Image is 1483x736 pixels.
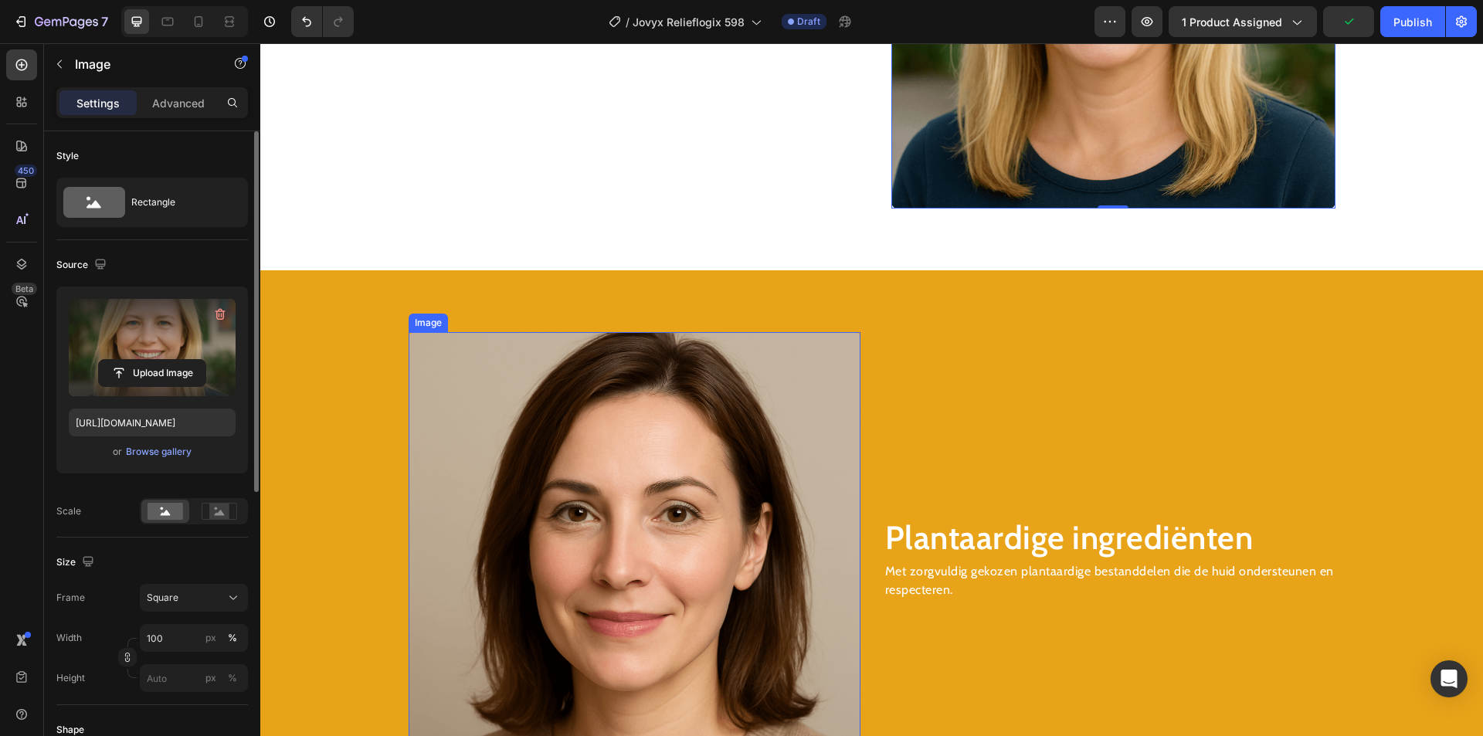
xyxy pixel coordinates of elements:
div: Style [56,149,79,163]
p: Settings [76,95,120,111]
button: Publish [1380,6,1445,37]
div: % [228,631,237,645]
button: Upload Image [98,359,206,387]
input: px% [140,664,248,692]
h2: Plantaardige ingrediënten [623,472,1075,517]
label: Height [56,671,85,685]
button: Square [140,584,248,612]
div: Source [56,255,110,276]
button: 1 product assigned [1169,6,1317,37]
div: 450 [15,164,37,177]
div: px [205,671,216,685]
label: Width [56,631,82,645]
div: Open Intercom Messenger [1430,660,1468,697]
input: px% [140,624,248,652]
span: / [626,14,630,30]
input: https://example.com/image.jpg [69,409,236,436]
button: Browse gallery [125,444,192,460]
div: Image [151,273,185,287]
div: Scale [56,504,81,518]
div: % [228,671,237,685]
button: % [202,629,220,647]
p: Image [75,55,206,73]
iframe: Design area [260,43,1483,736]
span: or [113,443,122,461]
span: Square [147,591,178,605]
div: Undo/Redo [291,6,354,37]
button: % [202,669,220,687]
p: Advanced [152,95,205,111]
div: px [205,631,216,645]
div: Beta [12,283,37,295]
div: Browse gallery [126,445,192,459]
label: Frame [56,591,85,605]
span: 1 product assigned [1182,14,1282,30]
button: px [223,629,242,647]
div: Rectangle [131,185,226,220]
div: Publish [1393,14,1432,30]
span: Jovyx Relieflogix 598 [633,14,745,30]
p: Met zorgvuldig gekozen plantaardige bestanddelen die de huid ondersteunen en respecteren. [625,519,1074,556]
p: 7 [101,12,108,31]
div: Size [56,552,97,573]
span: Draft [797,15,820,29]
button: 7 [6,6,115,37]
button: px [223,669,242,687]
